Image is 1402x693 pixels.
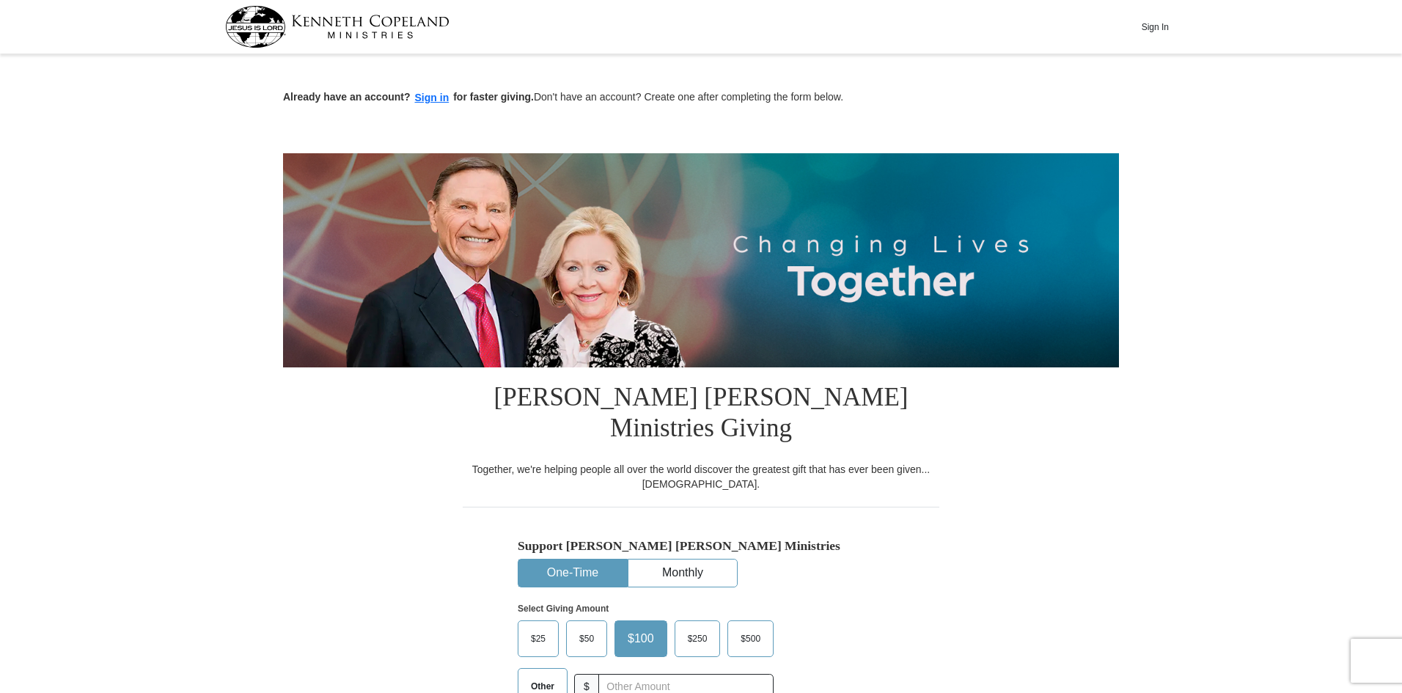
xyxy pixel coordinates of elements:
span: $25 [524,628,553,650]
span: $250 [680,628,715,650]
span: $500 [733,628,768,650]
button: Sign In [1133,15,1177,38]
strong: Already have an account? for faster giving. [283,91,534,103]
button: Monthly [628,560,737,587]
span: $50 [572,628,601,650]
h1: [PERSON_NAME] [PERSON_NAME] Ministries Giving [463,367,939,462]
button: Sign in [411,89,454,106]
div: Together, we're helping people all over the world discover the greatest gift that has ever been g... [463,462,939,491]
button: One-Time [518,560,627,587]
h5: Support [PERSON_NAME] [PERSON_NAME] Ministries [518,538,884,554]
span: $100 [620,628,661,650]
strong: Select Giving Amount [518,604,609,614]
img: kcm-header-logo.svg [225,6,449,48]
p: Don't have an account? Create one after completing the form below. [283,89,1119,106]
